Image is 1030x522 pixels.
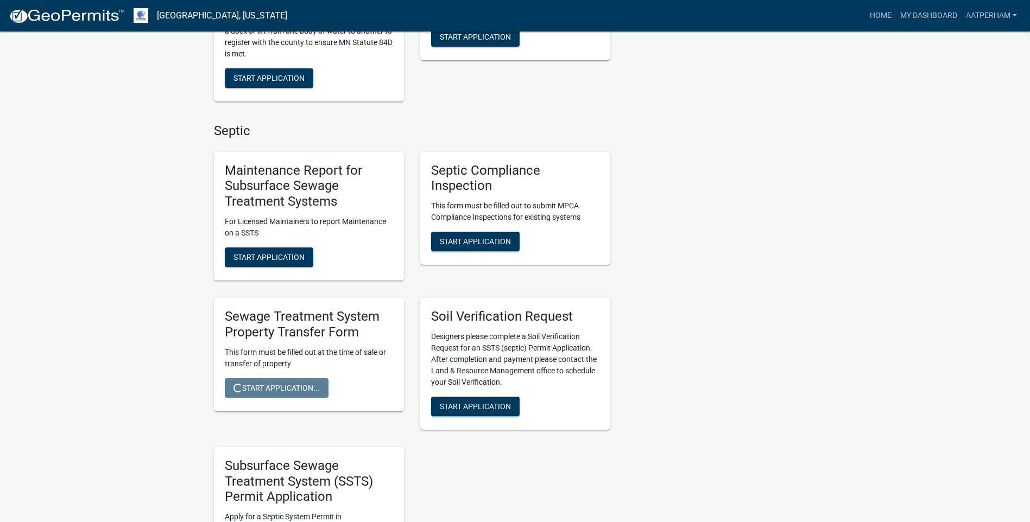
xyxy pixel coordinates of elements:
[134,8,148,23] img: Otter Tail County, Minnesota
[225,378,328,398] button: Start Application...
[157,7,287,25] a: [GEOGRAPHIC_DATA], [US_STATE]
[225,458,393,505] h5: Subsurface Sewage Treatment System (SSTS) Permit Application
[233,383,320,392] span: Start Application...
[440,32,511,41] span: Start Application
[431,200,599,223] p: This form must be filled out to submit MPCA Compliance Inspections for existing systems
[431,27,520,47] button: Start Application
[225,347,393,370] p: This form must be filled out at the time of sale or transfer of property
[431,397,520,416] button: Start Application
[431,163,599,194] h5: Septic Compliance Inspection
[962,5,1021,26] a: AATPerham
[225,163,393,209] h5: Maintenance Report for Subsurface Sewage Treatment Systems
[225,247,313,267] button: Start Application
[431,309,599,324] h5: Soil Verification Request
[440,402,511,410] span: Start Application
[225,216,393,239] p: For Licensed Maintainers to report Maintenance on a SSTS
[225,309,393,340] h5: Sewage Treatment System Property Transfer Form
[431,232,520,251] button: Start Application
[233,253,305,262] span: Start Application
[440,237,511,246] span: Start Application
[233,73,305,82] span: Start Application
[896,5,962,26] a: My Dashboard
[431,331,599,388] p: Designers please complete a Soil Verification Request for an SSTS (septic) Permit Application. Af...
[225,68,313,88] button: Start Application
[214,123,610,139] h4: Septic
[865,5,896,26] a: Home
